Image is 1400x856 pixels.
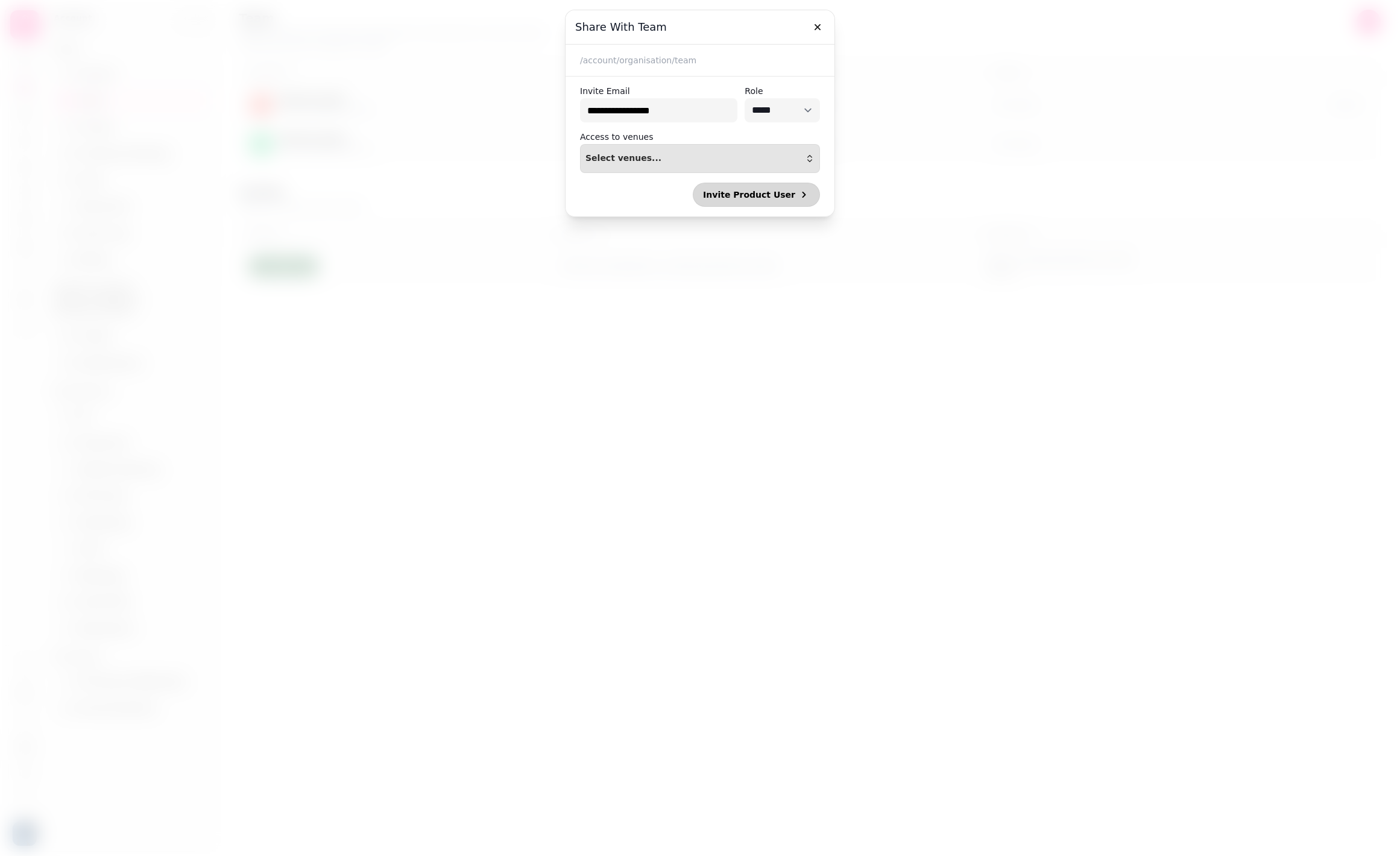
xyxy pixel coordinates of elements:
[580,54,820,66] p: /account/organisation/team
[580,84,737,98] label: Invite Email
[693,183,820,207] button: Invite Product User
[580,144,820,173] button: Select venues...
[575,20,825,34] h3: Share With Team
[703,190,795,199] span: Invite Product User
[745,84,820,98] label: Role
[585,154,661,163] span: Select venues...
[580,130,653,144] label: Access to venues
